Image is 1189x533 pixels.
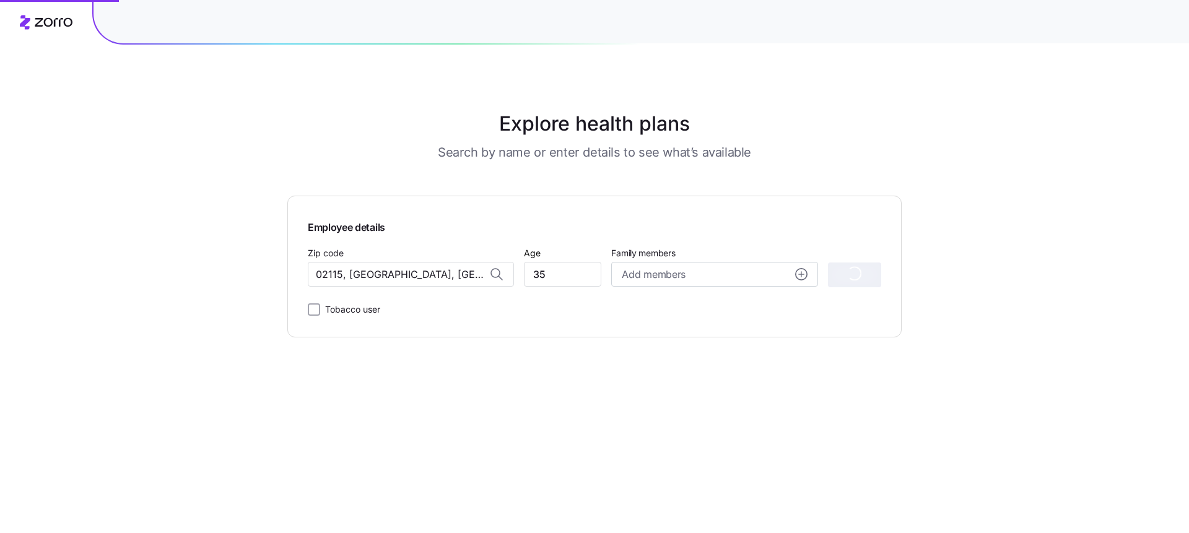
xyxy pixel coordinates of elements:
button: Add membersadd icon [611,262,817,287]
label: Zip code [308,246,344,260]
label: Tobacco user [320,302,380,317]
svg: add icon [795,268,808,280]
input: Zip code [308,262,514,287]
span: Employee details [308,216,385,235]
h3: Search by name or enter details to see what’s available [438,144,751,161]
h1: Explore health plans [318,109,871,139]
span: Family members [611,247,817,259]
span: Add members [622,267,685,282]
input: Age [524,262,601,287]
label: Age [524,246,541,260]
